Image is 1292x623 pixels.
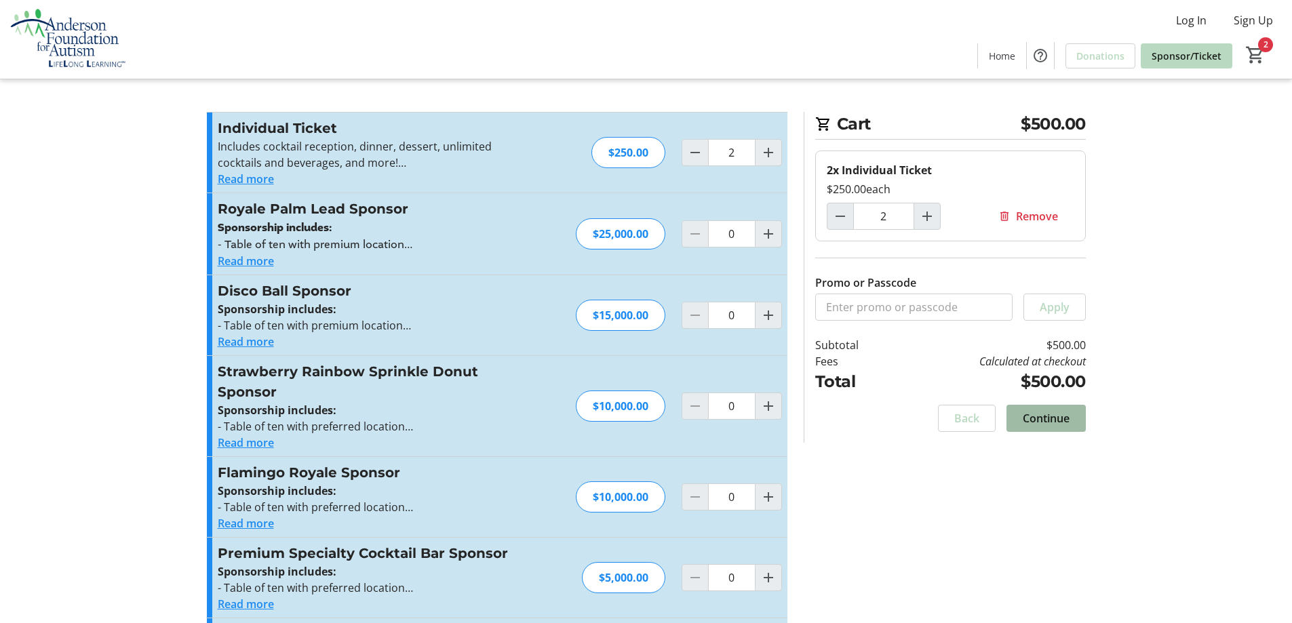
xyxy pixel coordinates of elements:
[989,49,1015,63] span: Home
[218,281,514,301] h3: Disco Ball Sponsor
[218,237,412,252] span: - Table of ten with premium location
[218,483,336,498] strong: Sponsorship includes:
[1165,9,1217,31] button: Log In
[218,253,274,269] button: Read more
[756,565,781,590] button: Increment by one
[582,562,665,593] div: $5,000.00
[682,140,708,165] button: Decrement by one
[1006,405,1086,432] button: Continue
[815,353,894,369] td: Fees
[591,137,665,168] div: $250.00
[815,275,916,291] label: Promo or Passcode
[1176,12,1207,28] span: Log In
[218,199,514,219] h3: Royale Palm Lead Sponsor
[1076,49,1124,63] span: Donations
[827,203,853,229] button: Decrement by one
[708,483,756,510] input: Flamingo Royale Sponsor Quantity
[1023,410,1070,426] span: Continue
[978,43,1026,68] a: Home
[1223,9,1284,31] button: Sign Up
[1027,42,1054,69] button: Help
[218,138,514,171] p: Includes cocktail reception, dinner, dessert, unlimited cocktails and beverages, and more!
[218,171,274,187] button: Read more
[827,162,1074,178] div: 2x Individual Ticket
[756,140,781,165] button: Increment by one
[1023,294,1086,321] button: Apply
[815,337,894,353] td: Subtotal
[218,435,274,451] button: Read more
[853,203,914,230] input: Individual Ticket Quantity
[218,418,514,435] p: - Table of ten with preferred location
[1152,49,1221,63] span: Sponsor/Ticket
[893,353,1085,369] td: Calculated at checkout
[8,5,129,73] img: Anderson Foundation for Autism 's Logo
[218,462,514,483] h3: Flamingo Royale Sponsor
[1243,43,1268,67] button: Cart
[576,300,665,331] div: $15,000.00
[815,369,894,394] td: Total
[708,139,756,166] input: Individual Ticket Quantity
[708,393,756,420] input: Strawberry Rainbow Sprinkle Donut Sponsor Quantity
[576,390,665,422] div: $10,000.00
[815,112,1086,140] h2: Cart
[893,337,1085,353] td: $500.00
[1016,208,1058,224] span: Remove
[893,369,1085,394] td: $500.00
[218,580,514,596] p: - Table of ten with preferred location
[218,403,336,418] strong: Sponsorship includes:
[218,515,274,531] button: Read more
[218,499,514,515] p: - Table of ten with preferred location
[218,220,332,235] strong: Sponsorship includes:
[218,543,514,563] h3: Premium Specialty Cocktail Bar Sponsor
[218,564,336,579] strong: Sponsorship includes:
[218,334,274,350] button: Read more
[218,596,274,612] button: Read more
[954,410,979,426] span: Back
[218,317,514,334] p: - Table of ten with premium location
[576,218,665,249] div: $25,000.00
[815,294,1013,321] input: Enter promo or passcode
[756,302,781,328] button: Increment by one
[756,484,781,510] button: Increment by one
[1021,112,1086,136] span: $500.00
[708,302,756,329] input: Disco Ball Sponsor Quantity
[1040,299,1070,315] span: Apply
[938,405,996,432] button: Back
[1234,12,1273,28] span: Sign Up
[576,481,665,513] div: $10,000.00
[218,302,336,317] strong: Sponsorship includes:
[756,221,781,247] button: Increment by one
[914,203,940,229] button: Increment by one
[1141,43,1232,68] a: Sponsor/Ticket
[708,564,756,591] input: Premium Specialty Cocktail Bar Sponsor Quantity
[218,361,514,402] h3: Strawberry Rainbow Sprinkle Donut Sponsor
[756,393,781,419] button: Increment by one
[982,203,1074,230] button: Remove
[827,181,1074,197] div: $250.00 each
[1065,43,1135,68] a: Donations
[218,118,514,138] h3: Individual Ticket
[708,220,756,247] input: Royale Palm Lead Sponsor Quantity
